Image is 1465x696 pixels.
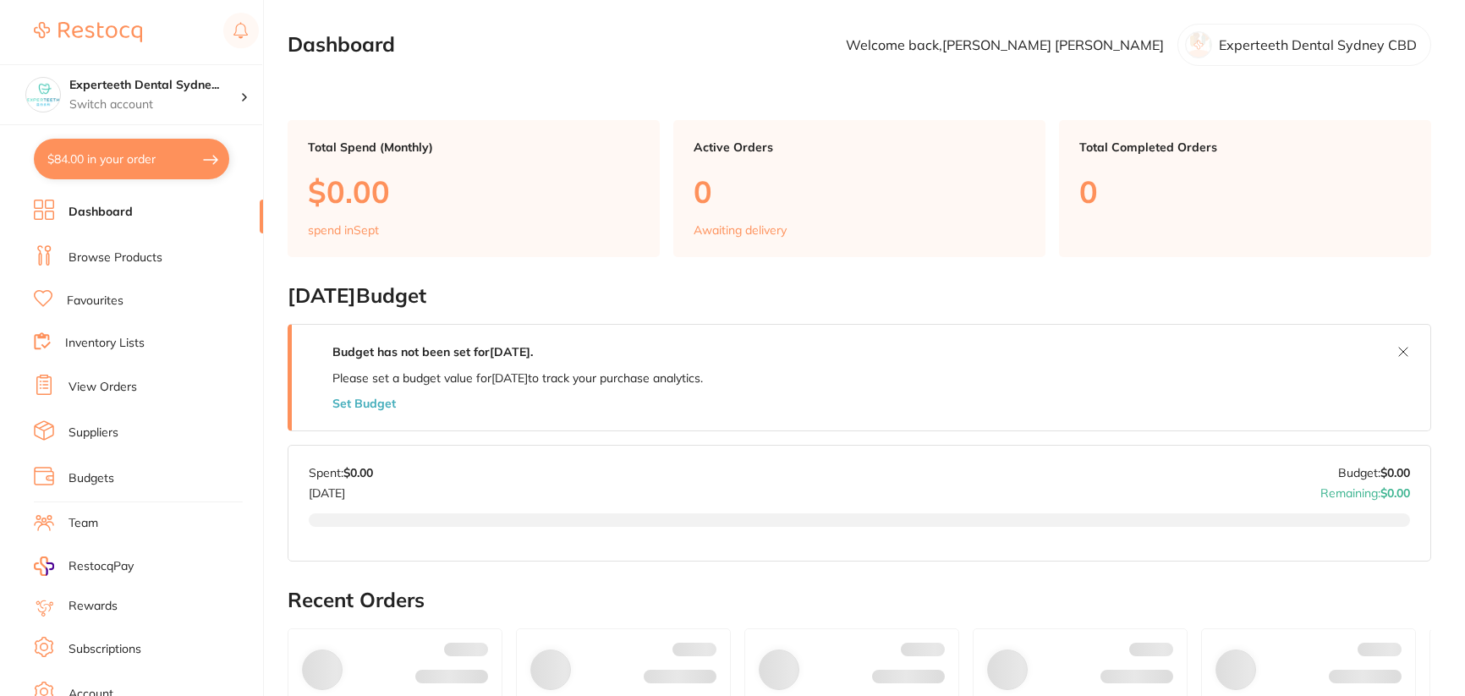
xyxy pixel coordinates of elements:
button: $84.00 in your order [34,139,229,179]
button: Set Budget [332,397,396,410]
a: Team [69,515,98,532]
p: Total Completed Orders [1079,140,1411,154]
h4: Experteeth Dental Sydney CBD [69,77,240,94]
p: Remaining: [1320,480,1410,500]
a: Browse Products [69,249,162,266]
strong: Budget has not been set for [DATE] . [332,344,533,359]
p: Experteeth Dental Sydney CBD [1219,37,1417,52]
p: Budget: [1338,466,1410,480]
a: Budgets [69,470,114,487]
span: RestocqPay [69,558,134,575]
strong: $0.00 [1380,465,1410,480]
a: Rewards [69,598,118,615]
a: Suppliers [69,425,118,441]
strong: $0.00 [1380,485,1410,501]
p: 0 [694,174,1025,209]
a: RestocqPay [34,556,134,576]
p: Awaiting delivery [694,223,787,237]
a: Favourites [67,293,123,310]
img: Experteeth Dental Sydney CBD [26,78,60,112]
a: Restocq Logo [34,13,142,52]
p: spend in Sept [308,223,379,237]
p: Active Orders [694,140,1025,154]
p: [DATE] [309,480,373,500]
p: Spent: [309,466,373,480]
p: $0.00 [308,174,639,209]
a: View Orders [69,379,137,396]
p: Total Spend (Monthly) [308,140,639,154]
p: Please set a budget value for [DATE] to track your purchase analytics. [332,371,703,385]
a: Inventory Lists [65,335,145,352]
p: Welcome back, [PERSON_NAME] [PERSON_NAME] [846,37,1164,52]
a: Subscriptions [69,641,141,658]
strong: $0.00 [343,465,373,480]
a: Active Orders0Awaiting delivery [673,120,1045,257]
p: Switch account [69,96,240,113]
img: Restocq Logo [34,22,142,42]
a: Total Spend (Monthly)$0.00spend inSept [288,120,660,257]
a: Total Completed Orders0 [1059,120,1431,257]
h2: Dashboard [288,33,395,57]
h2: [DATE] Budget [288,284,1431,308]
a: Dashboard [69,204,133,221]
h2: Recent Orders [288,589,1431,612]
img: RestocqPay [34,556,54,576]
p: 0 [1079,174,1411,209]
